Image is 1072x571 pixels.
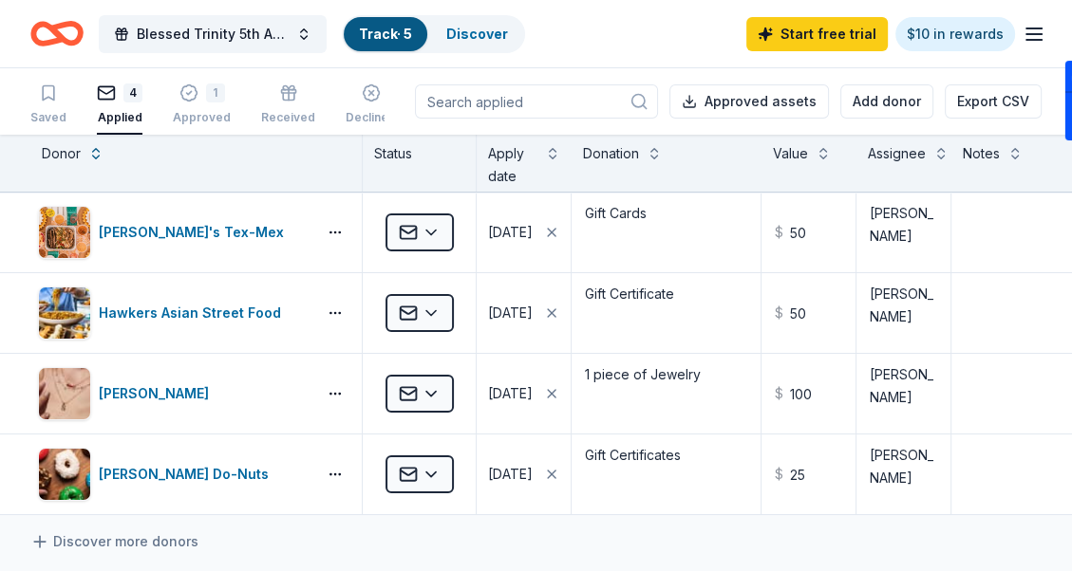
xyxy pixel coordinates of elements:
[123,83,142,102] div: 4
[574,436,759,512] textarea: Gift Certificates
[359,26,412,42] a: Track· 5
[488,221,533,244] div: [DATE]
[39,287,90,339] img: Image for Hawkers Asian Street Food
[346,76,396,135] button: Declined
[477,193,571,272] button: [DATE]
[488,463,533,486] div: [DATE]
[99,382,216,405] div: [PERSON_NAME]
[39,368,90,419] img: Image for Kendra Scott
[206,83,225,102] div: 1
[173,110,231,125] div: Approved
[173,76,231,135] button: 1Approved
[488,382,533,405] div: [DATE]
[895,17,1015,51] a: $10 in rewards
[30,11,84,56] a: Home
[415,84,658,119] input: Search applied
[342,15,525,53] button: Track· 5Discover
[42,142,81,165] div: Donor
[38,448,309,501] button: Image for Shipley Do-Nuts[PERSON_NAME] Do-Nuts
[574,356,759,432] textarea: 1 piece of Jewelry
[574,275,759,351] textarea: Gift Certificate
[363,135,477,192] div: Status
[574,194,759,270] textarea: Gift Cards
[38,367,309,420] button: Image for Kendra Scott[PERSON_NAME]
[840,84,933,119] button: Add donor
[346,110,396,125] div: Declined
[30,110,66,125] div: Saved
[477,434,571,514] button: [DATE]
[945,84,1042,119] button: Export CSV
[99,302,289,324] div: Hawkers Asian Street Food
[39,207,90,258] img: Image for Chuy's Tex-Mex
[868,142,926,165] div: Assignee
[38,286,309,340] button: Image for Hawkers Asian Street FoodHawkers Asian Street Food
[488,302,533,324] div: [DATE]
[97,76,142,135] button: 4Applied
[137,23,289,46] span: Blessed Trinity 5th Anniversary Bingo
[99,15,327,53] button: Blessed Trinity 5th Anniversary Bingo
[30,530,198,553] a: Discover more donors
[261,110,315,125] div: Received
[746,17,888,51] a: Start free trial
[858,275,949,351] textarea: [PERSON_NAME]
[99,463,276,486] div: [PERSON_NAME] Do-Nuts
[477,354,571,433] button: [DATE]
[477,273,571,353] button: [DATE]
[30,76,66,135] button: Saved
[773,142,808,165] div: Value
[38,206,309,259] button: Image for Chuy's Tex-Mex[PERSON_NAME]'s Tex-Mex
[583,142,639,165] div: Donation
[488,142,537,188] div: Apply date
[963,142,1000,165] div: Notes
[39,449,90,500] img: Image for Shipley Do-Nuts
[97,110,142,125] div: Applied
[99,221,292,244] div: [PERSON_NAME]'s Tex-Mex
[446,26,508,42] a: Discover
[261,76,315,135] button: Received
[858,356,949,432] textarea: [PERSON_NAME]
[669,84,829,119] button: Approved assets
[858,436,949,512] textarea: [PERSON_NAME]
[858,194,949,270] textarea: [PERSON_NAME]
